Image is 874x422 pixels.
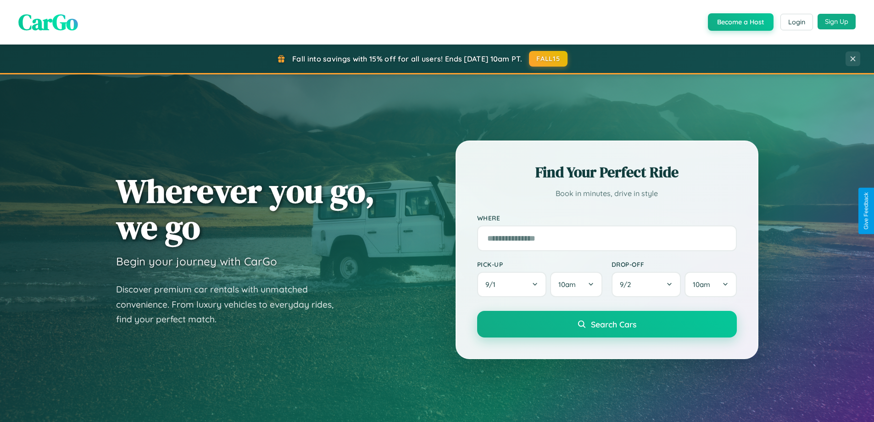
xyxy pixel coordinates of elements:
span: Search Cars [591,319,636,329]
span: 9 / 1 [485,280,500,289]
span: 9 / 2 [620,280,635,289]
button: Sign Up [818,14,856,29]
button: 10am [685,272,736,297]
span: Fall into savings with 15% off for all users! Ends [DATE] 10am PT. [292,54,522,63]
button: 10am [550,272,602,297]
label: Where [477,214,737,222]
button: Search Cars [477,311,737,338]
span: 10am [693,280,710,289]
button: 9/2 [612,272,681,297]
p: Book in minutes, drive in style [477,187,737,200]
button: 9/1 [477,272,547,297]
label: Drop-off [612,260,737,268]
label: Pick-up [477,260,602,268]
span: 10am [558,280,576,289]
p: Discover premium car rentals with unmatched convenience. From luxury vehicles to everyday rides, ... [116,282,345,327]
h1: Wherever you go, we go [116,173,375,245]
button: Login [780,14,813,30]
h2: Find Your Perfect Ride [477,162,737,182]
button: FALL15 [529,51,568,67]
button: Become a Host [708,13,774,31]
h3: Begin your journey with CarGo [116,254,277,268]
div: Give Feedback [863,192,869,230]
span: CarGo [18,7,78,37]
